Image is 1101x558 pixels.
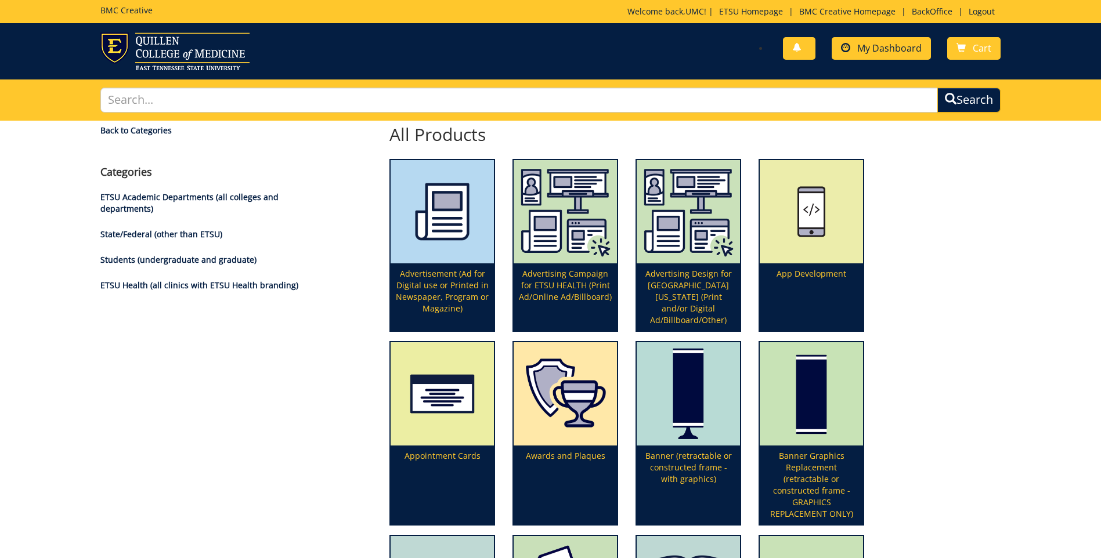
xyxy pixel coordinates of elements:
img: retractable-banner-59492b401f5aa8.64163094.png [637,342,740,445]
a: Cart [947,37,1001,60]
a: ETSU Academic Departments (all colleges and departments) [100,191,279,214]
img: app%20development%20icon-655684178ce609.47323231.png [760,160,863,263]
img: appointment%20cards-6556843a9f7d00.21763534.png [391,342,494,445]
h2: All Products [381,125,873,144]
img: plaques-5a7339fccbae09.63825868.png [514,342,617,445]
a: UMC [685,6,704,17]
p: Appointment Cards [391,445,494,524]
a: BackOffice [906,6,958,17]
img: graphics-only-banner-5949222f1cdc31.93524894.png [760,342,863,445]
p: Advertising Campaign for ETSU HEALTH (Print Ad/Online Ad/Billboard) [514,263,617,331]
a: Advertisement (Ad for Digital use or Printed in Newspaper, Program or Magazine) [391,160,494,331]
p: Banner Graphics Replacement (retractable or constructed frame - GRAPHICS REPLACEMENT ONLY) [760,445,863,524]
a: Advertising Design for [GEOGRAPHIC_DATA][US_STATE] (Print and/or Digital Ad/Billboard/Other) [637,160,740,331]
img: printmedia-5fff40aebc8a36.86223841.png [391,160,494,263]
p: Advertising Design for [GEOGRAPHIC_DATA][US_STATE] (Print and/or Digital Ad/Billboard/Other) [637,263,740,331]
a: BMC Creative Homepage [793,6,901,17]
a: Advertising Campaign for ETSU HEALTH (Print Ad/Online Ad/Billboard) [514,160,617,331]
a: ETSU Health (all clinics with ETSU Health branding) [100,280,298,291]
p: App Development [760,263,863,331]
p: Welcome back, ! | | | | [627,6,1001,17]
a: Banner (retractable or constructed frame - with graphics) [637,342,740,524]
img: etsu%20health%20marketing%20campaign%20image-6075f5506d2aa2.29536275.png [637,160,740,263]
a: Awards and Plaques [514,342,617,524]
a: Students (undergraduate and graduate) [100,254,257,265]
a: ETSU Homepage [713,6,789,17]
a: Appointment Cards [391,342,494,524]
span: My Dashboard [857,42,922,55]
p: Advertisement (Ad for Digital use or Printed in Newspaper, Program or Magazine) [391,263,494,331]
p: Awards and Plaques [514,445,617,524]
a: State/Federal (other than ETSU) [100,229,222,240]
a: App Development [760,160,863,331]
a: Logout [963,6,1001,17]
a: Banner Graphics Replacement (retractable or constructed frame - GRAPHICS REPLACEMENT ONLY) [760,342,863,524]
img: etsu%20health%20marketing%20campaign%20image-6075f5506d2aa2.29536275.png [514,160,617,263]
a: My Dashboard [832,37,931,60]
span: Cart [973,42,991,55]
h4: Categories [100,166,312,178]
input: Search... [100,88,938,113]
img: ETSU logo [100,32,250,70]
p: Banner (retractable or constructed frame - with graphics) [637,445,740,524]
a: Back to Categories [100,125,312,136]
button: Search [937,88,1001,113]
h5: BMC Creative [100,6,153,15]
